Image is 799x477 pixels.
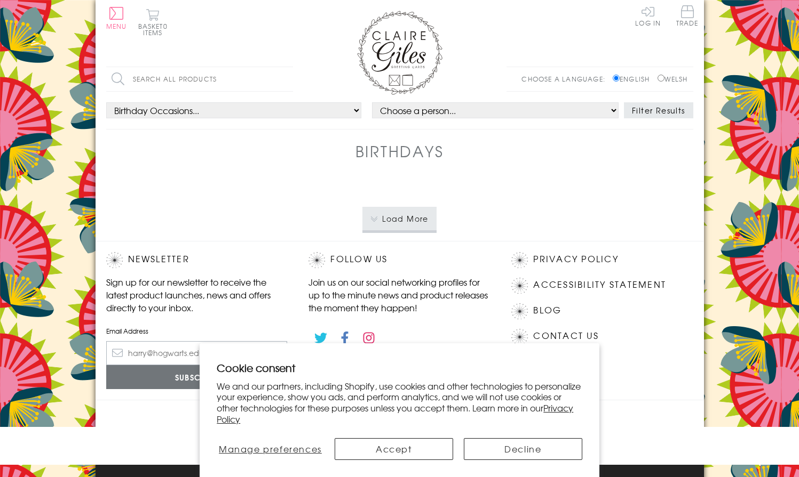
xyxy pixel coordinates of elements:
button: Load More [362,207,437,230]
span: Manage preferences [219,442,322,455]
a: Accessibility Statement [533,278,666,292]
h1: Birthdays [355,140,444,162]
button: Accept [335,438,453,460]
h2: Newsletter [106,252,288,268]
img: Claire Giles Greetings Cards [357,11,442,95]
input: harry@hogwarts.edu [106,341,288,365]
input: Search all products [106,67,293,91]
a: Log In [635,5,661,26]
span: 0 items [143,21,168,37]
input: Search [282,67,293,91]
button: Manage preferences [217,438,323,460]
p: Sign up for our newsletter to receive the latest product launches, news and offers directly to yo... [106,276,288,314]
label: English [613,74,655,84]
input: Welsh [658,75,664,82]
a: Privacy Policy [533,252,618,266]
input: English [613,75,620,82]
button: Basket0 items [138,9,168,36]
label: Email Address [106,326,288,336]
span: Trade [676,5,699,26]
label: Welsh [658,74,688,84]
button: Filter Results [624,102,693,118]
a: Contact Us [533,329,598,343]
p: Choose a language: [521,74,611,84]
a: Privacy Policy [217,401,573,425]
span: Menu [106,21,127,31]
button: Menu [106,7,127,29]
h2: Follow Us [308,252,490,268]
a: Trade [676,5,699,28]
h2: Cookie consent [217,360,582,375]
p: We and our partners, including Shopify, use cookies and other technologies to personalize your ex... [217,381,582,425]
a: Blog [533,303,561,318]
p: Join us on our social networking profiles for up to the minute news and product releases the mome... [308,276,490,314]
button: Decline [464,438,582,460]
input: Subscribe [106,365,288,389]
